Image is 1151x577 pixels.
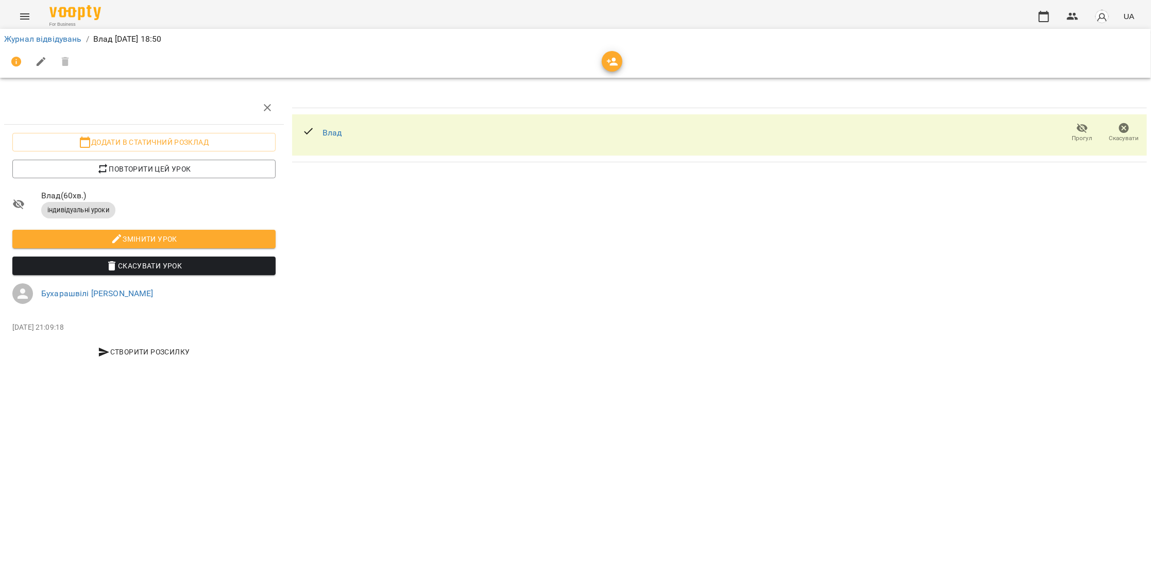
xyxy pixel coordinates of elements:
[12,4,37,29] button: Menu
[41,288,154,298] a: Бухарашвілі [PERSON_NAME]
[4,34,82,44] a: Журнал відвідувань
[21,163,267,175] span: Повторити цей урок
[1072,134,1093,143] span: Прогул
[1124,11,1135,22] span: UA
[1120,7,1139,26] button: UA
[93,33,162,45] p: Влад [DATE] 18:50
[41,206,115,215] span: індивідуальні уроки
[21,136,267,148] span: Додати в статичний розклад
[86,33,89,45] li: /
[12,257,276,275] button: Скасувати Урок
[1103,118,1145,147] button: Скасувати
[1095,9,1109,24] img: avatar_s.png
[1061,118,1103,147] button: Прогул
[49,5,101,20] img: Voopty Logo
[12,133,276,151] button: Додати в статичний розклад
[21,233,267,245] span: Змінити урок
[12,343,276,361] button: Створити розсилку
[12,230,276,248] button: Змінити урок
[49,21,101,28] span: For Business
[1109,134,1139,143] span: Скасувати
[4,33,1147,45] nav: breadcrumb
[16,346,272,358] span: Створити розсилку
[41,190,276,202] span: Влад ( 60 хв. )
[21,260,267,272] span: Скасувати Урок
[12,160,276,178] button: Повторити цей урок
[12,323,276,333] p: [DATE] 21:09:18
[323,128,342,138] a: Влад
